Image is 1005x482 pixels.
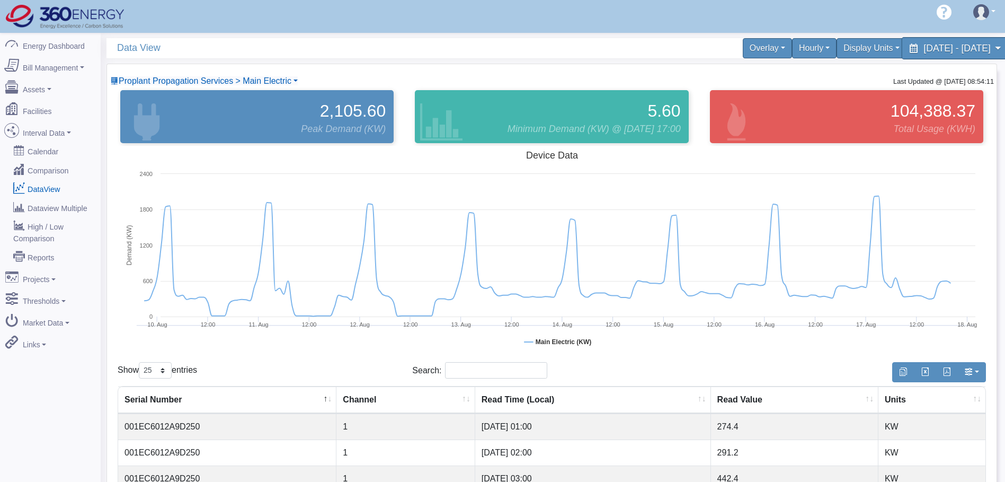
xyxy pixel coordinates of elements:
label: Search: [412,362,547,379]
text: 2400 [140,171,153,177]
span: Minimum Demand (KW) @ [DATE] 17:00 [508,122,681,136]
tspan: 16. Aug [755,321,775,328]
text: 600 [143,278,153,284]
tspan: 12. Aug [350,321,370,328]
label: Show entries [118,362,197,379]
td: 001EC6012A9D250 [118,414,336,440]
button: Show/Hide Columns [957,362,986,382]
td: KW [878,440,985,466]
span: 104,388.37 [891,98,975,124]
tspan: 17. Aug [856,321,876,328]
th: Units : activate to sort column ascending [878,387,985,414]
span: Peak Demand (KW) [301,122,386,136]
text: 1800 [140,206,153,213]
text: 12:00 [302,321,317,328]
tspan: 11. Aug [248,321,268,328]
td: 001EC6012A9D250 [118,440,336,466]
div: Hourly [792,38,837,58]
span: [DATE] - [DATE] [923,43,990,53]
tspan: Demand (KW) [126,225,133,265]
tspan: 10. Aug [147,321,167,328]
text: 0 [149,313,153,320]
tspan: 18. Aug [957,321,977,328]
span: 5.60 [647,98,680,124]
td: 1 [336,414,475,440]
text: 12:00 [707,321,722,328]
span: Device List [119,76,291,85]
th: Serial Number : activate to sort column descending [118,387,336,414]
input: Search: [445,362,547,379]
th: Read Time (Local) : activate to sort column ascending [475,387,711,414]
select: Showentries [139,362,172,379]
text: 12:00 [606,321,620,328]
th: Read Value : activate to sort column ascending [711,387,878,414]
div: Overlay [743,38,792,58]
span: Data View [117,38,557,58]
button: Export to Excel [914,362,936,382]
text: 12:00 [403,321,418,328]
td: [DATE] 01:00 [475,414,711,440]
td: 274.4 [711,414,878,440]
tspan: Device Data [526,150,579,161]
text: 1200 [140,242,153,249]
th: Channel : activate to sort column ascending [336,387,475,414]
td: KW [878,414,985,440]
tspan: Main Electric (KW) [536,338,591,346]
td: 1 [336,440,475,466]
a: Proplant Propagation Services > Main Electric [110,76,298,85]
button: Copy to clipboard [892,362,914,382]
text: 12:00 [909,321,924,328]
text: 12:00 [808,321,823,328]
text: 12:00 [504,321,519,328]
tspan: 15. Aug [654,321,673,328]
span: 2,105.60 [320,98,386,124]
tspan: 14. Aug [553,321,572,328]
td: 291.2 [711,440,878,466]
span: Total Usage (KWH) [894,122,975,136]
button: Generate PDF [936,362,958,382]
div: Display Units [837,38,906,58]
tspan: 13. Aug [451,321,471,328]
td: [DATE] 02:00 [475,440,711,466]
text: 12:00 [201,321,216,328]
img: user-3.svg [973,4,989,20]
small: Last Updated @ [DATE] 08:54:11 [893,77,994,85]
